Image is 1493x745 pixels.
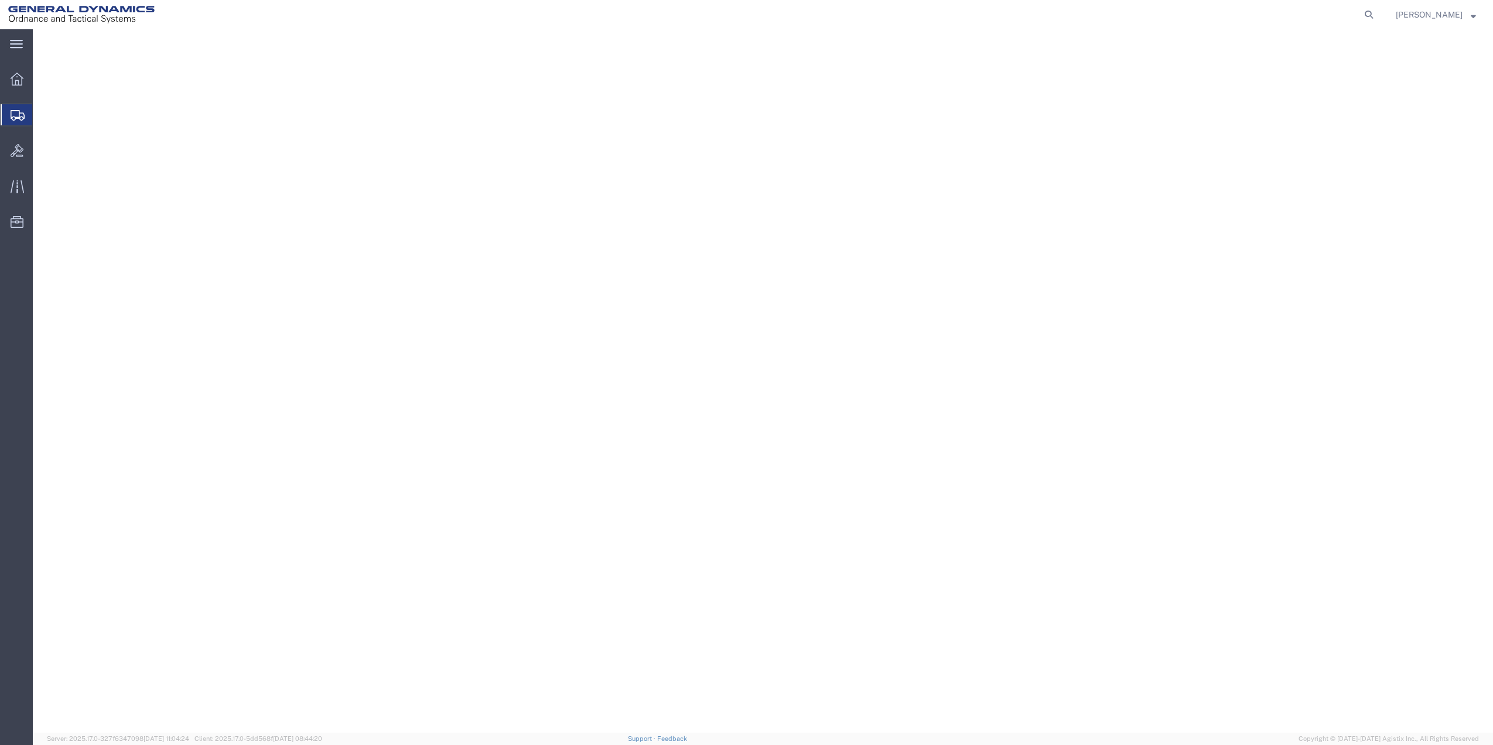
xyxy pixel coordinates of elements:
span: Copyright © [DATE]-[DATE] Agistix Inc., All Rights Reserved [1299,734,1479,744]
span: Server: 2025.17.0-327f6347098 [47,735,189,742]
a: Feedback [657,735,687,742]
span: [DATE] 08:44:20 [273,735,322,742]
span: [DATE] 11:04:24 [144,735,189,742]
button: [PERSON_NAME] [1395,8,1477,22]
iframe: FS Legacy Container [33,29,1493,733]
a: Support [628,735,657,742]
span: Nicholas Bohmer [1396,8,1463,21]
span: Client: 2025.17.0-5dd568f [194,735,322,742]
img: logo [8,6,155,23]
